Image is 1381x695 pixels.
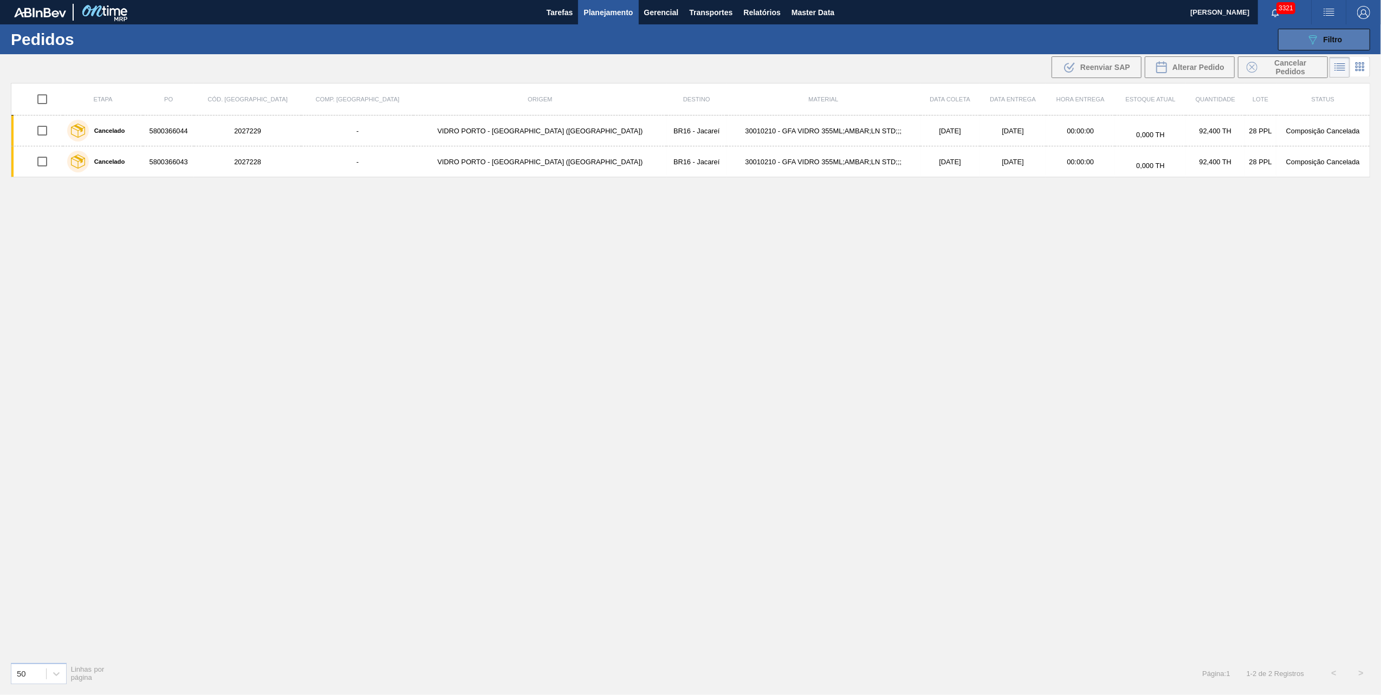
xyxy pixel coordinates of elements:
[583,6,633,19] span: Planejamento
[1276,2,1295,14] span: 3321
[94,96,113,102] span: Etapa
[194,146,301,177] td: 2027228
[1324,35,1343,44] span: Filtro
[666,146,727,177] td: BR16 - Jacareí
[920,146,980,177] td: [DATE]
[1202,670,1230,678] span: Página : 1
[1046,146,1115,177] td: 00:00:00
[143,146,194,177] td: 5800366043
[666,115,727,146] td: BR16 - Jacareí
[1245,146,1276,177] td: 28 PPL
[547,6,573,19] span: Tarefas
[1330,57,1350,78] div: Visão em Lista
[71,665,105,681] span: Linhas por página
[194,115,301,146] td: 2027229
[1320,660,1347,687] button: <
[1186,146,1244,177] td: 92,400 TH
[1080,63,1130,72] span: Reenviar SAP
[920,115,980,146] td: [DATE]
[1136,131,1164,139] span: 0,000 TH
[1046,115,1115,146] td: 00:00:00
[1278,29,1370,50] button: Filtro
[1245,115,1276,146] td: 28 PPL
[743,6,780,19] span: Relatórios
[413,115,666,146] td: VIDRO PORTO - [GEOGRAPHIC_DATA] ([GEOGRAPHIC_DATA])
[528,96,552,102] span: Origem
[89,158,125,165] label: Cancelado
[301,146,413,177] td: -
[1247,670,1304,678] span: 1 - 2 de 2 Registros
[1056,96,1105,102] span: Hora Entrega
[1253,96,1268,102] span: Lote
[683,96,710,102] span: Destino
[1276,115,1370,146] td: Composição Cancelada
[1238,56,1328,78] div: Cancelar Pedidos em Massa
[644,6,679,19] span: Gerencial
[1238,56,1328,78] button: Cancelar Pedidos
[17,669,26,678] div: 50
[1172,63,1224,72] span: Alterar Pedido
[1186,115,1244,146] td: 92,400 TH
[11,33,179,46] h1: Pedidos
[143,115,194,146] td: 5800366044
[1258,5,1293,20] button: Notificações
[1145,56,1235,78] div: Alterar Pedido
[208,96,288,102] span: Cód. [GEOGRAPHIC_DATA]
[727,115,920,146] td: 30010210 - GFA VIDRO 355ML;AMBAR;LN STD;;;
[14,8,66,17] img: TNhmsLtSVTkK8tSr43FrP2fwEKptu5GPRR3wAAAABJRU5ErkJggg==
[727,146,920,177] td: 30010210 - GFA VIDRO 355ML;AMBAR;LN STD;;;
[808,96,838,102] span: Material
[1262,59,1319,76] span: Cancelar Pedidos
[980,146,1046,177] td: [DATE]
[1125,96,1175,102] span: Estoque atual
[301,115,413,146] td: -
[1196,96,1235,102] span: Quantidade
[1136,162,1164,170] span: 0,000 TH
[1312,96,1334,102] span: Status
[1322,6,1335,19] img: userActions
[930,96,970,102] span: Data coleta
[413,146,666,177] td: VIDRO PORTO - [GEOGRAPHIC_DATA] ([GEOGRAPHIC_DATA])
[1052,56,1142,78] div: Reenviar SAP
[315,96,399,102] span: Comp. [GEOGRAPHIC_DATA]
[689,6,732,19] span: Transportes
[1357,6,1370,19] img: Logout
[990,96,1036,102] span: Data entrega
[11,115,1370,146] a: Cancelado58003660442027229-VIDRO PORTO - [GEOGRAPHIC_DATA] ([GEOGRAPHIC_DATA])BR16 - Jacareí30010...
[89,127,125,134] label: Cancelado
[1347,660,1374,687] button: >
[980,115,1046,146] td: [DATE]
[1276,146,1370,177] td: Composição Cancelada
[11,146,1370,177] a: Cancelado58003660432027228-VIDRO PORTO - [GEOGRAPHIC_DATA] ([GEOGRAPHIC_DATA])BR16 - Jacareí30010...
[164,96,173,102] span: PO
[792,6,834,19] span: Master Data
[1350,57,1370,78] div: Visão em Cards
